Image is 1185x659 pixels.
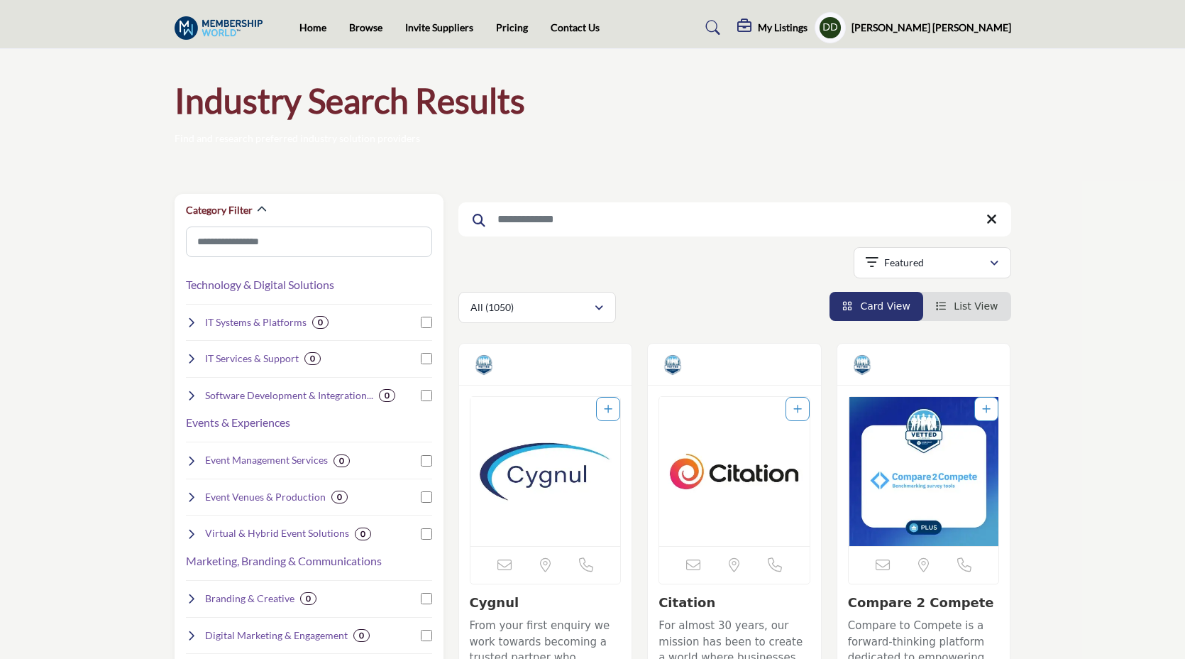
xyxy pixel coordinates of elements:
h4: IT Systems & Platforms : Core systems like CRM, AMS, EMS, CMS, and LMS. [205,315,307,329]
a: Pricing [496,21,528,33]
img: Vetted Partners Badge Icon [473,354,495,376]
h4: Digital Marketing & Engagement : Campaigns, email marketing, and digital strategies. [205,628,348,643]
input: Select Branding & Creative checkbox [421,593,432,604]
h3: Cygnul [470,595,622,611]
h4: Event Management Services : Planning, logistics, and event registration. [205,453,328,467]
a: Cygnul [470,595,519,610]
p: Find and research preferred industry solution providers [175,131,420,146]
img: Citation [659,397,810,546]
div: 0 Results For Branding & Creative [300,592,316,605]
div: 0 Results For Event Venues & Production [331,491,348,503]
h4: IT Services & Support : Ongoing technology support, hosting, and security. [205,352,299,366]
input: Search Category [186,227,432,257]
input: Select Virtual & Hybrid Event Solutions checkbox [421,528,432,540]
b: 0 [306,594,311,604]
h5: [PERSON_NAME] [PERSON_NAME] [851,21,1011,35]
img: Site Logo [175,16,270,40]
input: Search Keyword [458,202,1011,236]
h4: Event Venues & Production : Physical spaces and production services for live events. [205,490,326,504]
a: Compare 2 Compete [848,595,994,610]
a: Open Listing in new tab [659,397,810,546]
a: Open Listing in new tab [849,397,999,546]
p: All (1050) [470,300,514,315]
a: Open Listing in new tab [470,397,621,546]
button: Technology & Digital Solutions [186,276,334,293]
div: 0 Results For Virtual & Hybrid Event Solutions [355,528,371,540]
input: Select IT Systems & Platforms checkbox [421,317,432,328]
input: Select Event Venues & Production checkbox [421,491,432,503]
a: Home [299,21,326,33]
h4: Branding & Creative : Visual identity, design, and multimedia. [205,592,294,606]
input: Select Event Management Services checkbox [421,455,432,467]
h3: Compare 2 Compete [848,595,1000,611]
a: Add To List [793,403,802,415]
button: Featured [854,247,1011,278]
input: Select Digital Marketing & Engagement checkbox [421,630,432,641]
a: View List [936,300,998,312]
span: List View [954,300,998,312]
a: Citation [658,595,715,610]
b: 0 [359,631,364,641]
b: 0 [385,391,390,401]
button: Show hide supplier dropdown [815,12,846,43]
b: 0 [310,354,315,364]
a: Add To List [982,403,991,415]
a: View Card [842,300,910,312]
h2: Category Filter [186,203,253,217]
div: 0 Results For IT Services & Support [304,352,321,365]
input: Select IT Services & Support checkbox [421,353,432,364]
button: All (1050) [458,292,616,323]
button: Events & Experiences [186,414,290,431]
div: My Listings [737,19,808,36]
b: 0 [337,492,342,502]
b: 0 [360,529,365,539]
div: 0 Results For Software Development & Integration [379,389,395,402]
b: 0 [339,456,344,466]
div: 0 Results For Digital Marketing & Engagement [353,629,370,642]
div: 0 Results For IT Systems & Platforms [312,316,329,329]
a: Search [692,16,729,39]
button: Marketing, Branding & Communications [186,552,382,570]
h4: Virtual & Hybrid Event Solutions : Digital tools and platforms for hybrid and virtual events. [205,526,349,540]
p: Featured [884,256,924,270]
img: Vetted Partners Badge Icon [851,354,873,376]
b: 0 [318,317,323,327]
a: Invite Suppliers [405,21,473,33]
a: Add To List [604,403,612,415]
a: Browse [349,21,382,33]
h3: Citation [658,595,810,611]
img: Compare 2 Compete [849,397,999,546]
h5: My Listings [758,21,808,34]
h4: Software Development & Integration : Custom software builds and system integrations. [205,388,373,403]
img: Cygnul [470,397,621,546]
div: 0 Results For Event Management Services [334,454,350,467]
li: Card View [829,292,923,321]
span: Card View [860,300,910,312]
a: Contact Us [551,21,600,33]
input: Select Software Development & Integration checkbox [421,390,432,401]
li: List View [923,292,1011,321]
img: Vetted Partners Badge Icon [662,354,683,376]
h1: Industry Search Results [175,79,525,123]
